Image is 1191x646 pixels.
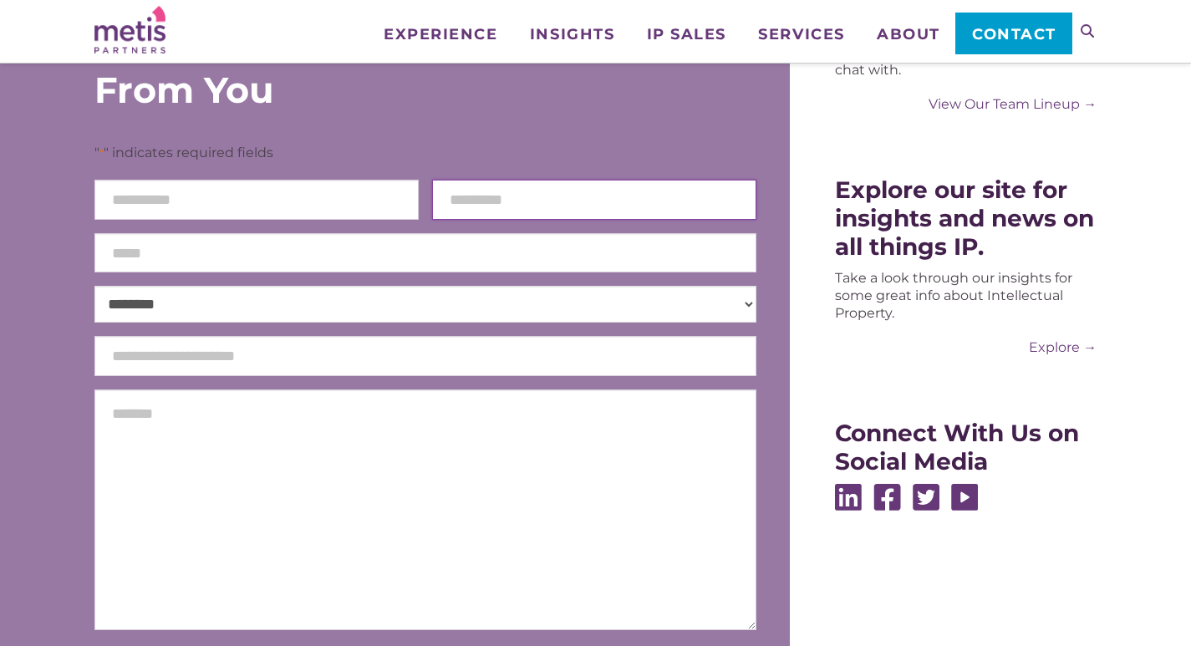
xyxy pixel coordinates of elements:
[972,27,1056,42] span: Contact
[835,269,1097,322] div: Take a look through our insights for some great info about Intellectual Property.
[94,28,537,110] div: We’d Love to Hear From You
[835,95,1097,113] a: View Our Team Lineup →
[913,484,939,511] img: Twitter
[94,6,165,53] img: Metis Partners
[94,144,757,162] p: " " indicates required fields
[873,484,901,511] img: Facebook
[835,484,862,511] img: Linkedin
[951,484,978,511] img: Youtube
[530,27,614,42] span: Insights
[835,175,1097,261] div: Explore our site for insights and news on all things IP.
[955,13,1071,54] a: Contact
[758,27,844,42] span: Services
[835,419,1097,476] div: Connect With Us on Social Media
[877,27,940,42] span: About
[647,27,726,42] span: IP Sales
[384,27,497,42] span: Experience
[835,338,1097,356] a: Explore →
